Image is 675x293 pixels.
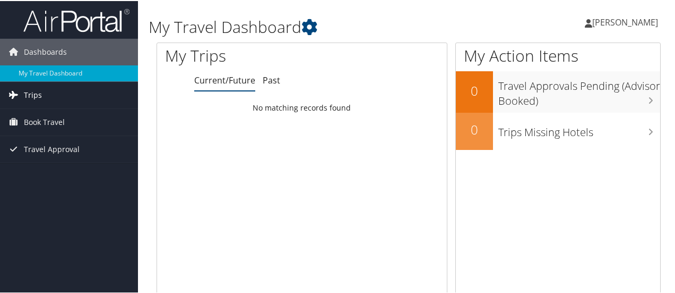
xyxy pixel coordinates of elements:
[165,44,318,66] h1: My Trips
[498,119,660,139] h3: Trips Missing Hotels
[194,73,255,85] a: Current/Future
[24,81,42,107] span: Trips
[456,120,493,138] h2: 0
[24,38,67,64] span: Dashboards
[157,97,447,116] td: No matching records found
[263,73,280,85] a: Past
[456,81,493,99] h2: 0
[456,70,660,111] a: 0Travel Approvals Pending (Advisor Booked)
[24,108,65,135] span: Book Travel
[23,7,129,32] img: airportal-logo.png
[24,135,80,162] span: Travel Approval
[498,72,660,107] h3: Travel Approvals Pending (Advisor Booked)
[585,5,669,37] a: [PERSON_NAME]
[456,112,660,149] a: 0Trips Missing Hotels
[456,44,660,66] h1: My Action Items
[149,15,495,37] h1: My Travel Dashboard
[592,15,658,27] span: [PERSON_NAME]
